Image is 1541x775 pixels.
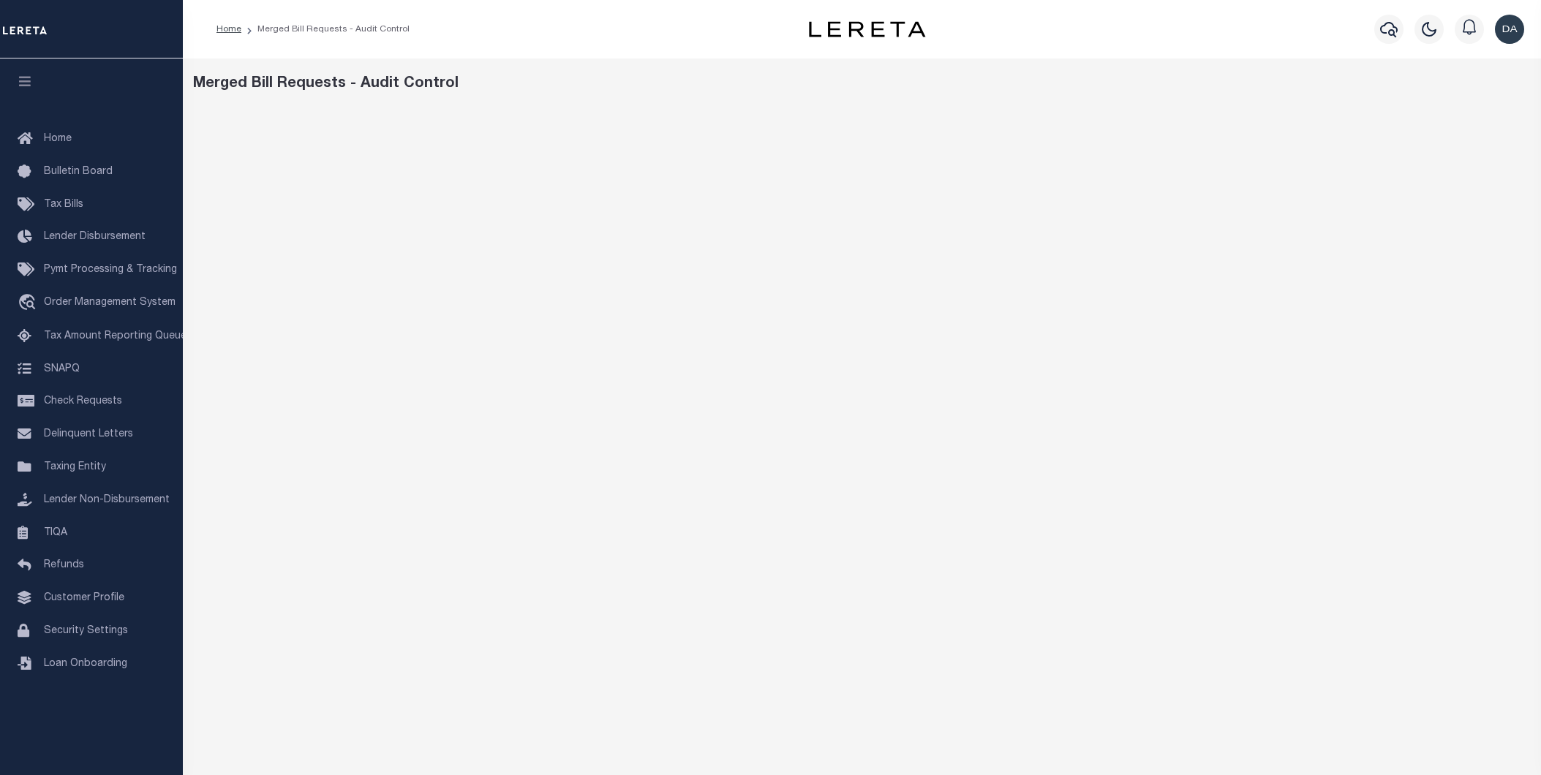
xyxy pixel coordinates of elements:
img: logo-dark.svg [809,21,926,37]
span: Check Requests [44,396,122,407]
span: Pymt Processing & Tracking [44,265,177,275]
span: Bulletin Board [44,167,113,177]
span: TIQA [44,527,67,537]
span: Taxing Entity [44,462,106,472]
span: Tax Amount Reporting Queue [44,331,186,341]
a: Home [216,25,241,34]
span: Lender Non-Disbursement [44,495,170,505]
span: Refunds [44,560,84,570]
span: Customer Profile [44,593,124,603]
span: SNAPQ [44,363,80,374]
span: Tax Bills [44,200,83,210]
span: Order Management System [44,298,176,308]
span: Lender Disbursement [44,232,146,242]
span: Home [44,134,72,144]
img: svg+xml;base64,PHN2ZyB4bWxucz0iaHR0cDovL3d3dy53My5vcmcvMjAwMC9zdmciIHBvaW50ZXItZXZlbnRzPSJub25lIi... [1495,15,1524,44]
i: travel_explore [18,294,41,313]
span: Delinquent Letters [44,429,133,439]
span: Security Settings [44,626,128,636]
span: Loan Onboarding [44,659,127,669]
div: Merged Bill Requests - Audit Control [193,73,1531,95]
li: Merged Bill Requests - Audit Control [241,23,410,36]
